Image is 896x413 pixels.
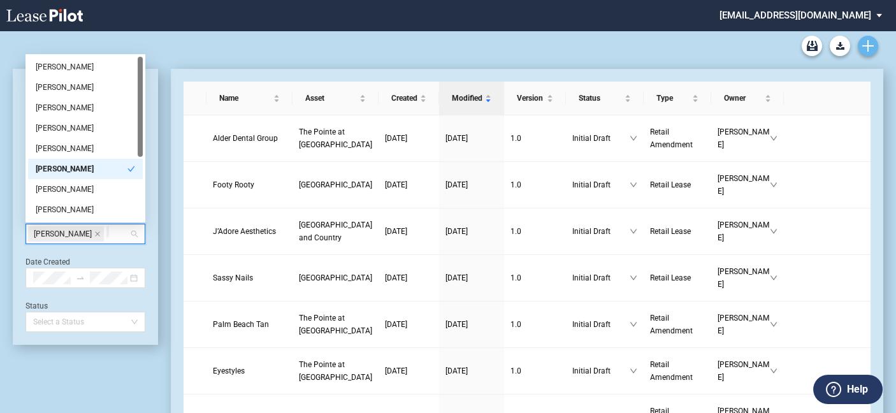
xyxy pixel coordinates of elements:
div: [PERSON_NAME] [36,61,135,73]
a: 1.0 [510,225,560,238]
a: Sassy Nails [213,272,286,284]
span: down [630,274,637,282]
th: Version [504,82,567,115]
span: [DATE] [445,227,468,236]
span: 1 . 0 [510,320,521,329]
span: Initial Draft [572,178,629,191]
div: Jamie Swain [28,159,143,179]
span: J’Adore Aesthetics [213,227,276,236]
a: [DATE] [385,178,433,191]
div: [PERSON_NAME] [36,163,127,175]
th: Asset [293,82,379,115]
a: Retail Amendment [650,312,705,337]
span: down [770,321,777,328]
a: J’Adore Aesthetics [213,225,286,238]
label: Date Created [25,257,70,266]
span: Jamie Swain [28,226,104,242]
span: Sassy Nails [213,273,253,282]
span: Owner [724,92,762,105]
a: Retail Amendment [650,358,705,384]
span: Palm Beach Tan [213,320,269,329]
span: Retail Lease [650,273,691,282]
span: [DATE] [445,273,468,282]
div: [PERSON_NAME] [36,122,135,134]
span: [DATE] [385,366,407,375]
div: [PERSON_NAME] [36,81,135,94]
div: [PERSON_NAME] [36,203,135,216]
label: Help [847,381,868,398]
th: Owner [711,82,784,115]
th: Created [379,82,439,115]
a: The Pointe at [GEOGRAPHIC_DATA] [299,358,372,384]
span: Retail Amendment [650,360,693,382]
span: [DATE] [445,134,468,143]
span: down [770,274,777,282]
span: The Pointe at Bridgeport [299,127,372,149]
a: Palm Beach Tan [213,318,286,331]
span: to [76,273,85,282]
span: [PERSON_NAME] [718,265,770,291]
span: 1 . 0 [510,366,521,375]
a: Eyestyles [213,365,286,377]
span: 1 . 0 [510,273,521,282]
a: [GEOGRAPHIC_DATA] and Country [299,219,372,244]
span: [DATE] [445,366,468,375]
span: down [770,134,777,142]
span: 1 . 0 [510,134,521,143]
span: Oceanside Town and Country [299,221,372,242]
span: down [630,181,637,189]
span: [DATE] [385,320,407,329]
a: [DATE] [445,225,498,238]
a: [DATE] [445,132,498,145]
span: Name [219,92,271,105]
a: Footy Rooty [213,178,286,191]
span: check [127,165,135,173]
span: Type [656,92,690,105]
span: [DATE] [385,227,407,236]
span: [DATE] [445,320,468,329]
span: The Pointe at Bridgeport [299,360,372,382]
a: The Pointe at [GEOGRAPHIC_DATA] [299,126,372,151]
a: [DATE] [385,272,433,284]
a: Retail Lease [650,272,705,284]
span: Created [391,92,417,105]
button: Help [813,375,883,404]
span: down [630,321,637,328]
span: down [630,367,637,375]
span: [PERSON_NAME] [718,126,770,151]
span: down [630,228,637,235]
span: down [770,181,777,189]
a: Retail Amendment [650,126,705,151]
span: [DATE] [385,273,407,282]
a: [DATE] [385,365,433,377]
a: Retail Lease [650,178,705,191]
div: [PERSON_NAME] [36,142,135,155]
span: Footy Rooty [213,180,254,189]
span: close [94,231,101,237]
span: down [630,134,637,142]
a: 1.0 [510,178,560,191]
span: Status [579,92,621,105]
span: Modified [452,92,482,105]
div: Catherine Midkiff [28,98,143,118]
span: [DATE] [445,180,468,189]
a: Archive [802,36,822,56]
a: 1.0 [510,318,560,331]
div: Michele Coon [28,199,143,220]
a: [DATE] [445,318,498,331]
span: Initial Draft [572,318,629,331]
span: [PERSON_NAME] [718,312,770,337]
div: Anna Jach [28,77,143,98]
a: [GEOGRAPHIC_DATA] [299,272,372,284]
a: Create new document [858,36,878,56]
th: Status [566,82,643,115]
span: swap-right [76,273,85,282]
span: [PERSON_NAME] [718,358,770,384]
span: Initial Draft [572,272,629,284]
div: [PERSON_NAME] [36,101,135,114]
span: [PERSON_NAME] [718,172,770,198]
span: Retail Lease [650,180,691,189]
a: 1.0 [510,132,560,145]
label: Status [25,301,48,310]
span: Asset [305,92,357,105]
